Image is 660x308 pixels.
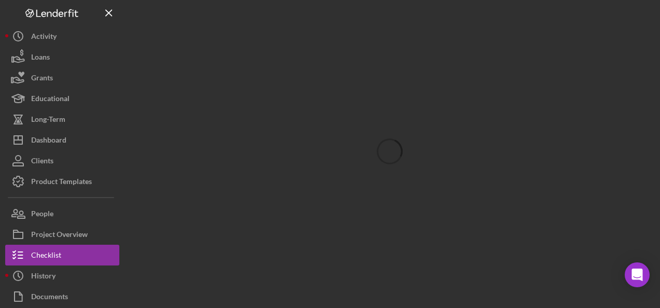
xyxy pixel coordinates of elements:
button: People [5,203,119,224]
div: History [31,265,56,289]
button: Loans [5,47,119,67]
div: Dashboard [31,130,66,153]
div: Open Intercom Messenger [625,262,650,287]
button: Dashboard [5,130,119,150]
div: Project Overview [31,224,88,247]
div: Product Templates [31,171,92,194]
div: Long-Term [31,109,65,132]
button: Project Overview [5,224,119,245]
button: Documents [5,286,119,307]
button: Grants [5,67,119,88]
div: People [31,203,53,227]
div: Clients [31,150,53,174]
button: Checklist [5,245,119,265]
button: Long-Term [5,109,119,130]
button: Product Templates [5,171,119,192]
div: Checklist [31,245,61,268]
button: Activity [5,26,119,47]
button: Clients [5,150,119,171]
div: Activity [31,26,57,49]
button: History [5,265,119,286]
div: Educational [31,88,70,111]
div: Loans [31,47,50,70]
button: Educational [5,88,119,109]
div: Grants [31,67,53,91]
